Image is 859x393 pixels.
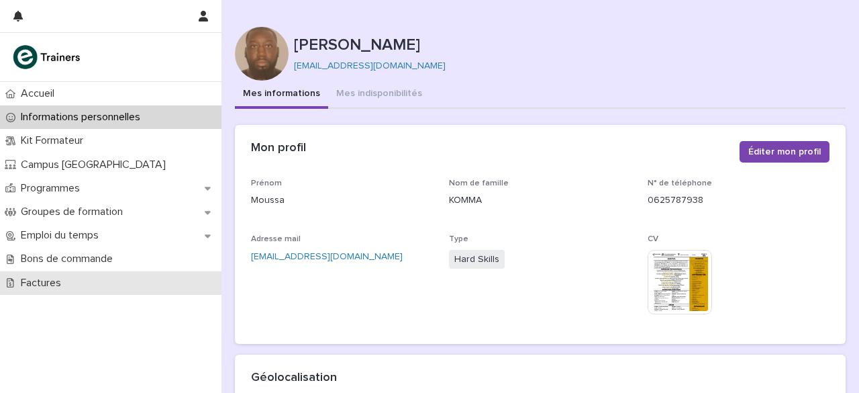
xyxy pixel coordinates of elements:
span: N° de téléphone [648,179,712,187]
p: Informations personnelles [15,111,151,124]
p: [PERSON_NAME] [294,36,840,55]
span: Hard Skills [449,250,505,269]
p: Campus [GEOGRAPHIC_DATA] [15,159,176,171]
span: Éditer mon profil [748,145,821,159]
button: Mes informations [235,81,328,109]
p: Kit Formateur [15,134,94,147]
h2: Géolocalisation [251,371,337,386]
h2: Mon profil [251,141,306,156]
span: Type [449,235,468,243]
p: Factures [15,277,72,290]
p: Moussa [251,193,433,208]
button: Mes indisponibilités [328,81,430,109]
p: Groupes de formation [15,206,134,218]
a: [EMAIL_ADDRESS][DOMAIN_NAME] [294,61,446,71]
span: CV [648,235,658,243]
p: Bons de commande [15,253,123,265]
p: Accueil [15,87,65,100]
p: 0625787938 [648,193,829,208]
span: Adresse mail [251,235,301,243]
span: Prénom [251,179,282,187]
p: KOMMA [449,193,631,208]
button: Éditer mon profil [740,141,829,163]
span: Nom de famille [449,179,509,187]
p: Programmes [15,182,91,195]
a: [EMAIL_ADDRESS][DOMAIN_NAME] [251,252,403,261]
img: K0CqGN7SDeD6s4JG8KQk [11,44,85,71]
p: Emploi du temps [15,229,109,242]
